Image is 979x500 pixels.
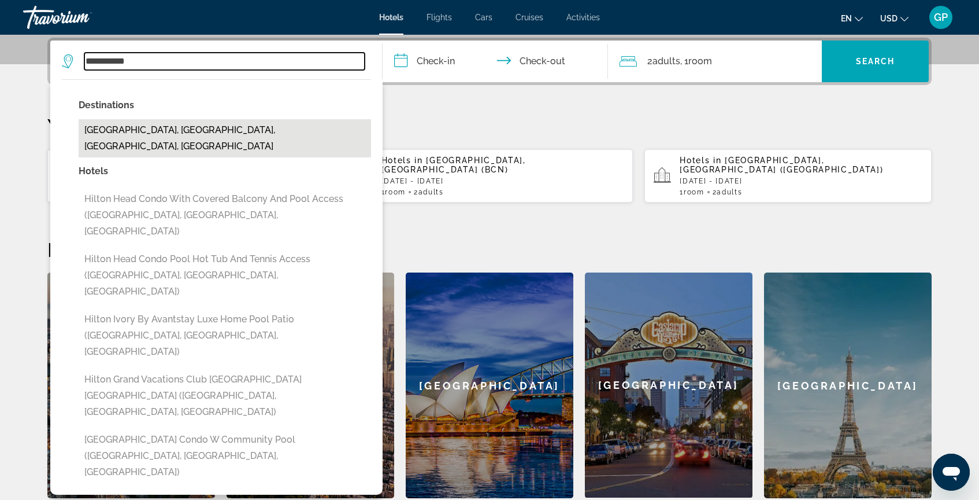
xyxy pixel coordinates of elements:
[566,13,600,22] a: Activities
[934,12,948,23] span: GP
[644,149,932,203] button: Hotels in [GEOGRAPHIC_DATA], [GEOGRAPHIC_DATA] ([GEOGRAPHIC_DATA])[DATE] - [DATE]1Room2Adults
[427,13,452,22] a: Flights
[47,273,215,498] a: [GEOGRAPHIC_DATA]
[680,156,721,165] span: Hotels in
[684,188,704,196] span: Room
[379,13,403,22] a: Hotels
[585,273,752,498] div: [GEOGRAPHIC_DATA]
[585,273,752,498] a: [GEOGRAPHIC_DATA]
[406,273,573,498] a: [GEOGRAPHIC_DATA]
[688,56,712,67] span: Room
[880,14,898,23] span: USD
[764,273,932,498] a: [GEOGRAPHIC_DATA]
[383,41,608,82] button: Check in and out dates
[680,156,883,174] span: [GEOGRAPHIC_DATA], [GEOGRAPHIC_DATA] ([GEOGRAPHIC_DATA])
[79,429,371,483] button: [GEOGRAPHIC_DATA] Condo w Community Pool ([GEOGRAPHIC_DATA], [GEOGRAPHIC_DATA], [GEOGRAPHIC_DATA])
[346,149,633,203] button: Hotels in [GEOGRAPHIC_DATA], [GEOGRAPHIC_DATA] (BCN)[DATE] - [DATE]1Room2Adults
[47,238,932,261] h2: Featured Destinations
[381,156,526,174] span: [GEOGRAPHIC_DATA], [GEOGRAPHIC_DATA] (BCN)
[822,41,929,82] button: Search
[680,177,922,185] p: [DATE] - [DATE]
[381,188,406,196] span: 1
[381,156,423,165] span: Hotels in
[79,97,371,113] p: Destinations
[856,57,895,66] span: Search
[418,188,444,196] span: Adults
[680,53,712,69] span: , 1
[933,454,970,491] iframe: Button to launch messaging window
[516,13,543,22] a: Cruises
[79,369,371,423] button: Hilton Grand Vacations Club [GEOGRAPHIC_DATA] [GEOGRAPHIC_DATA] ([GEOGRAPHIC_DATA], [GEOGRAPHIC_D...
[79,308,371,363] button: Hilton Ivory by Avantstay Luxe Home Pool patio ([GEOGRAPHIC_DATA], [GEOGRAPHIC_DATA], [GEOGRAPHIC...
[50,41,929,82] div: Search widget
[608,41,822,82] button: Travelers: 2 adults, 0 children
[47,149,335,203] button: Hotels in [GEOGRAPHIC_DATA], [GEOGRAPHIC_DATA] (OSL)[DATE] - [DATE]1Room2Adults
[713,188,743,196] span: 2
[926,5,956,30] button: User Menu
[652,56,680,67] span: Adults
[79,119,371,157] button: [GEOGRAPHIC_DATA], [GEOGRAPHIC_DATA], [GEOGRAPHIC_DATA], [GEOGRAPHIC_DATA]
[414,188,444,196] span: 2
[79,163,371,179] p: Hotels
[79,248,371,303] button: Hilton Head Condo Pool Hot Tub and Tennis Access ([GEOGRAPHIC_DATA], [GEOGRAPHIC_DATA], [GEOGRAPH...
[381,177,624,185] p: [DATE] - [DATE]
[841,10,863,27] button: Change language
[385,188,406,196] span: Room
[647,53,680,69] span: 2
[79,188,371,242] button: Hilton Head Condo with Covered Balcony and Pool Access ([GEOGRAPHIC_DATA], [GEOGRAPHIC_DATA], [GE...
[841,14,852,23] span: en
[23,2,139,32] a: Travorium
[475,13,492,22] a: Cars
[47,114,932,137] p: Your Recent Searches
[880,10,908,27] button: Change currency
[680,188,704,196] span: 1
[717,188,742,196] span: Adults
